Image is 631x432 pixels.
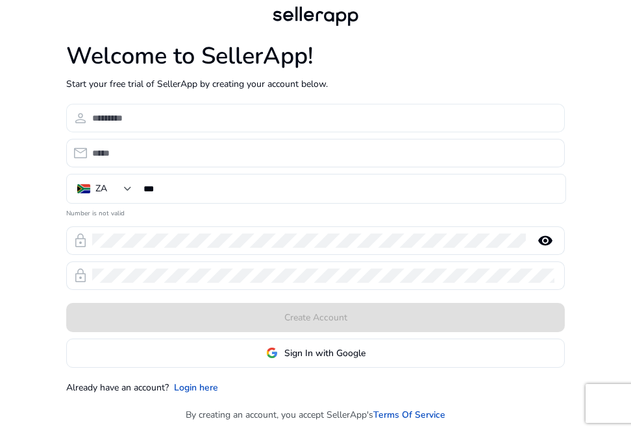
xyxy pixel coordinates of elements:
[373,408,445,422] a: Terms Of Service
[174,381,218,394] a: Login here
[66,205,565,219] mat-error: Number is not valid
[284,346,365,360] span: Sign In with Google
[66,77,565,91] p: Start your free trial of SellerApp by creating your account below.
[73,110,88,126] span: person
[95,182,107,196] div: ZA
[66,42,565,70] h1: Welcome to SellerApp!
[73,268,88,283] span: lock
[73,233,88,248] span: lock
[73,145,88,161] span: email
[530,233,561,248] mat-icon: remove_red_eye
[66,339,565,368] button: Sign In with Google
[66,381,169,394] p: Already have an account?
[266,347,278,359] img: google-logo.svg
